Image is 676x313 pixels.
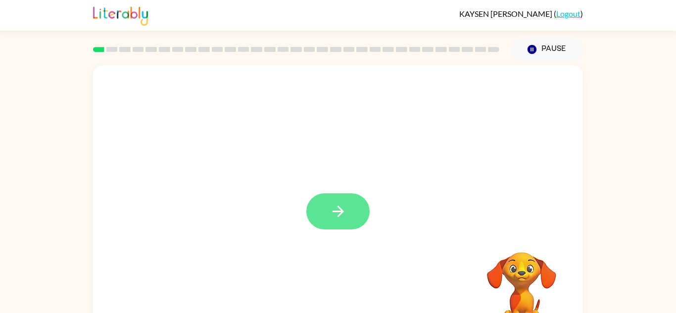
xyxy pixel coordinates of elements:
[511,38,583,61] button: Pause
[459,9,554,18] span: KAYSEN [PERSON_NAME]
[459,9,583,18] div: ( )
[556,9,580,18] a: Logout
[93,4,148,26] img: Literably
